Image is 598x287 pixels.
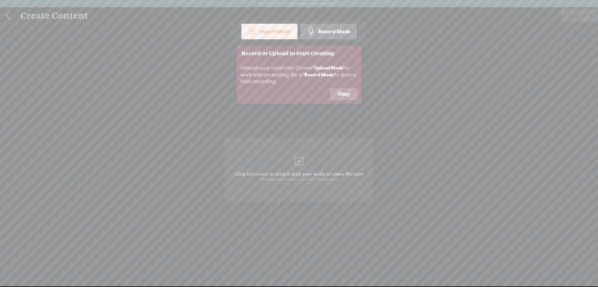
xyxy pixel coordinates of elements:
[330,88,358,100] button: Okay
[313,65,344,71] b: 'Upload Mode'
[241,50,357,56] h3: Record or Upload to Start Creating
[241,24,297,39] div: Import Mode
[301,24,357,39] div: Record Mode
[303,72,335,77] b: 'Record Mode'
[237,61,361,88] div: Unleash your creativity! Choose to work with an existing file or to start a fresh recording.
